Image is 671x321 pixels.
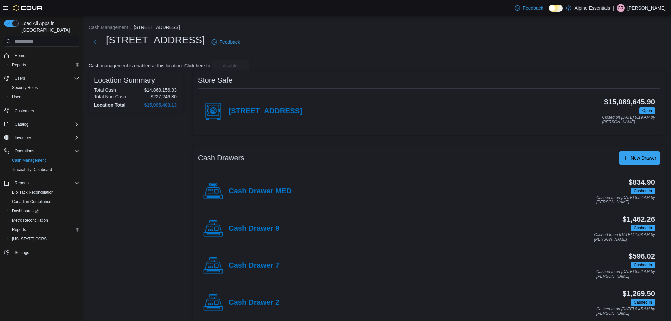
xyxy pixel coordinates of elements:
a: Settings [12,249,32,257]
h4: Cash Drawer 9 [229,224,280,233]
div: Carter Roberts [617,4,625,12]
p: | [613,4,614,12]
span: Open [642,108,652,114]
span: Washington CCRS [9,235,79,243]
button: Traceabilty Dashboard [7,165,82,174]
span: Cashed In [631,225,655,231]
a: Cash Management [9,156,48,164]
a: Reports [9,226,29,234]
button: Reports [7,60,82,70]
button: Customers [1,106,82,115]
button: Users [7,92,82,102]
span: Catalog [12,120,79,128]
h3: $834.90 [629,178,655,186]
span: BioTrack Reconciliation [9,188,79,196]
span: Canadian Compliance [9,198,79,206]
span: disable [223,62,238,69]
span: Traceabilty Dashboard [12,167,52,172]
span: Reports [12,179,79,187]
button: Catalog [1,120,82,129]
a: Canadian Compliance [9,198,54,206]
p: $227,246.80 [151,94,177,99]
span: Load All Apps in [GEOGRAPHIC_DATA] [19,20,79,33]
img: Cova [13,5,43,11]
span: Catalog [15,122,28,127]
span: [US_STATE] CCRS [12,236,47,242]
button: [STREET_ADDRESS] [134,25,180,30]
p: Cashed In on [DATE] 11:08 AM by [PERSON_NAME] [594,233,655,242]
span: Reports [15,180,29,186]
a: Security Roles [9,84,40,92]
span: Feedback [220,39,240,45]
p: $14,868,156.33 [144,87,177,93]
button: Canadian Compliance [7,197,82,206]
span: Users [12,74,79,82]
span: Reports [9,61,79,69]
h6: Total Non-Cash [94,94,126,99]
span: Canadian Compliance [12,199,51,204]
span: CR [618,4,623,12]
span: Cashed In [631,262,655,268]
a: Users [9,93,25,101]
button: Operations [1,146,82,156]
button: Inventory [12,134,34,142]
button: [US_STATE] CCRS [7,234,82,244]
h4: [STREET_ADDRESS] [229,107,302,116]
a: Customers [12,107,37,115]
a: Dashboards [7,206,82,216]
nav: Complex example [4,48,79,275]
span: New Drawer [631,155,656,161]
span: Operations [15,148,34,154]
p: Cash management is enabled at this location. Click here to [89,63,210,68]
button: Operations [12,147,37,155]
a: Home [12,52,28,60]
a: Dashboards [9,207,41,215]
button: disable [212,60,249,71]
span: Feedback [523,5,543,11]
span: Metrc Reconciliation [12,218,48,223]
p: Cashed In on [DATE] 8:52 AM by [PERSON_NAME] [596,270,655,279]
span: Cashed In [634,188,652,194]
span: Dashboards [9,207,79,215]
h4: Cash Drawer 2 [229,298,280,307]
span: Customers [15,108,34,114]
span: Metrc Reconciliation [9,216,79,224]
span: Dashboards [12,208,39,214]
button: Users [1,74,82,83]
button: Reports [7,225,82,234]
span: Operations [12,147,79,155]
button: Home [1,51,82,60]
h4: Cash Drawer MED [229,187,292,196]
span: Cashed In [631,188,655,194]
h4: Cash Drawer 7 [229,261,280,270]
button: Catalog [12,120,31,128]
span: BioTrack Reconciliation [12,190,54,195]
button: Inventory [1,133,82,142]
span: Open [639,107,655,114]
h3: $596.02 [629,252,655,260]
span: Settings [12,248,79,257]
nav: An example of EuiBreadcrumbs [89,24,666,32]
button: Cash Management [89,25,128,30]
span: Cashed In [631,299,655,306]
span: Reports [12,227,26,232]
h3: Location Summary [94,76,155,84]
span: Home [15,53,25,58]
span: Cashed In [634,299,652,305]
span: Reports [12,62,26,68]
h1: [STREET_ADDRESS] [106,33,205,47]
span: Cash Management [12,158,46,163]
button: Settings [1,248,82,257]
button: Next [89,35,102,49]
p: Closed on [DATE] 9:19 AM by [PERSON_NAME] [602,115,655,124]
button: New Drawer [619,151,660,165]
p: Cashed In on [DATE] 8:54 AM by [PERSON_NAME] [596,196,655,205]
span: Cash Management [9,156,79,164]
span: Inventory [12,134,79,142]
p: Alpine Essentials [575,4,610,12]
h6: Total Cash [94,87,116,93]
button: Reports [12,179,31,187]
input: Dark Mode [549,5,563,12]
h3: $1,462.26 [622,215,655,223]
